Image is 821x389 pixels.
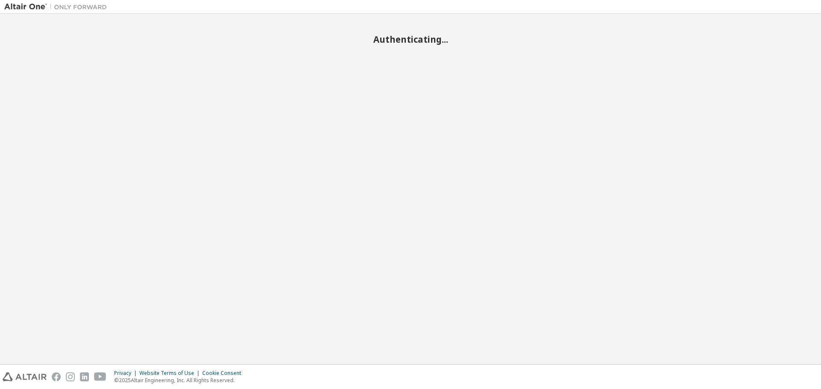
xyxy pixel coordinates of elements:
p: © 2025 Altair Engineering, Inc. All Rights Reserved. [114,377,246,384]
img: linkedin.svg [80,372,89,381]
img: facebook.svg [52,372,61,381]
div: Cookie Consent [202,370,246,377]
h2: Authenticating... [4,34,817,45]
img: Altair One [4,3,111,11]
div: Website Terms of Use [139,370,202,377]
img: instagram.svg [66,372,75,381]
div: Privacy [114,370,139,377]
img: youtube.svg [94,372,106,381]
img: altair_logo.svg [3,372,47,381]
